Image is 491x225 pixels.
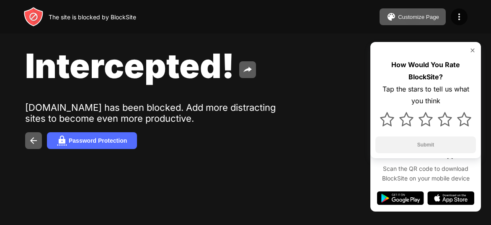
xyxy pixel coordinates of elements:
[49,13,136,21] div: The site is blocked by BlockSite
[375,59,476,83] div: How Would You Rate BlockSite?
[23,7,44,27] img: header-logo.svg
[454,12,464,22] img: menu-icon.svg
[28,136,39,146] img: back.svg
[47,132,137,149] button: Password Protection
[419,112,433,126] img: star.svg
[438,112,452,126] img: star.svg
[380,8,446,25] button: Customize Page
[375,83,476,107] div: Tap the stars to tell us what you think
[427,191,474,205] img: app-store.svg
[243,65,253,75] img: share.svg
[375,136,476,153] button: Submit
[57,136,67,146] img: password.svg
[25,102,284,124] div: [DOMAIN_NAME] has been blocked. Add more distracting sites to become even more productive.
[469,47,476,54] img: rate-us-close.svg
[386,12,396,22] img: pallet.svg
[377,191,424,205] img: google-play.svg
[457,112,471,126] img: star.svg
[69,137,127,144] div: Password Protection
[398,14,439,20] div: Customize Page
[399,112,413,126] img: star.svg
[380,112,394,126] img: star.svg
[25,45,234,86] span: Intercepted!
